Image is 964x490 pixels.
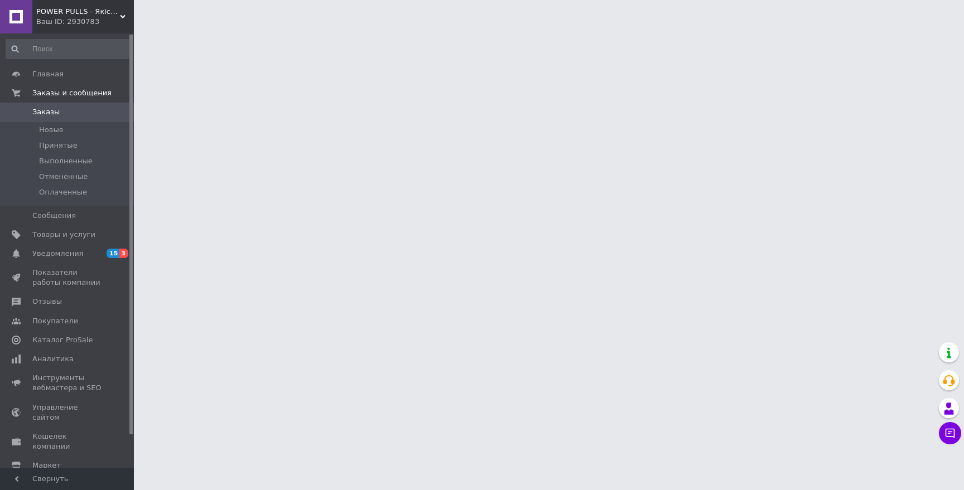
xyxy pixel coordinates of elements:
[6,39,132,59] input: Поиск
[32,69,64,79] span: Главная
[39,156,93,166] span: Выполненные
[32,268,103,288] span: Показатели работы компании
[32,373,103,393] span: Инструменты вебмастера и SEO
[32,249,83,259] span: Уведомления
[32,402,103,423] span: Управление сайтом
[32,354,74,364] span: Аналитика
[939,422,961,444] button: Чат с покупателем
[107,249,119,258] span: 15
[32,211,76,221] span: Сообщения
[39,172,88,182] span: Отмененные
[32,316,78,326] span: Покупатели
[39,140,78,151] span: Принятые
[39,125,64,135] span: Новые
[119,249,128,258] span: 3
[32,88,112,98] span: Заказы и сообщения
[32,460,61,470] span: Маркет
[32,335,93,345] span: Каталог ProSale
[32,107,60,117] span: Заказы
[32,230,95,240] span: Товары и услуги
[32,431,103,452] span: Кошелек компании
[32,297,62,307] span: Отзывы
[36,7,120,17] span: POWER PULLS - Якісні та завжди доступні товари!
[36,17,134,27] div: Ваш ID: 2930783
[39,187,87,197] span: Оплаченные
